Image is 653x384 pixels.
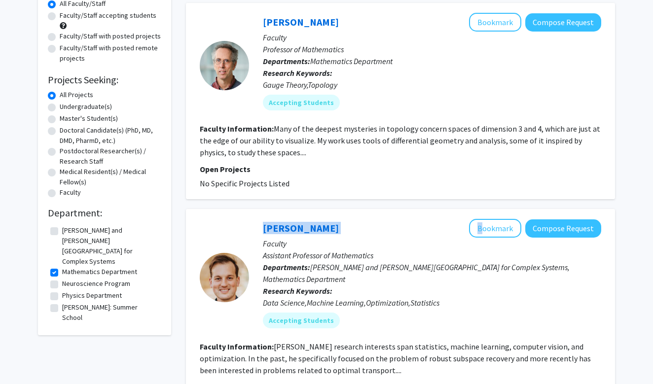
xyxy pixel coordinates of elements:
p: Assistant Professor of Mathematics [263,249,601,261]
b: Departments: [263,56,310,66]
p: Faculty [263,32,601,43]
label: Undergraduate(s) [60,102,112,112]
label: Postdoctoral Researcher(s) / Research Staff [60,146,161,167]
div: Data Science,Machine Learning,Optimization,Statistics [263,297,601,309]
b: Departments: [263,262,310,272]
mat-chip: Accepting Students [263,95,340,110]
div: Gauge Theory,Topology [263,79,601,91]
label: [PERSON_NAME]: Summer School [62,302,159,323]
h2: Projects Seeking: [48,74,161,86]
a: [PERSON_NAME] [263,222,339,234]
label: Medical Resident(s) / Medical Fellow(s) [60,167,161,187]
label: Faculty [60,187,81,198]
b: Faculty Information: [200,124,274,134]
p: Faculty [263,238,601,249]
button: Add Daniel Ruberman to Bookmarks [469,13,521,32]
a: [PERSON_NAME] [263,16,339,28]
b: Research Keywords: [263,68,332,78]
button: Compose Request to Daniel Ruberman [525,13,601,32]
iframe: Chat [7,340,42,377]
b: Research Keywords: [263,286,332,296]
label: Faculty/Staff accepting students [60,10,156,21]
p: Open Projects [200,163,601,175]
span: [PERSON_NAME] and [PERSON_NAME][GEOGRAPHIC_DATA] for Complex Systems, Mathematics Department [263,262,570,284]
button: Compose Request to Tyler Maunu [525,219,601,238]
label: Master's Student(s) [60,113,118,124]
mat-chip: Accepting Students [263,313,340,328]
button: Add Tyler Maunu to Bookmarks [469,219,521,238]
h2: Department: [48,207,161,219]
label: Faculty/Staff with posted remote projects [60,43,161,64]
b: Faculty Information: [200,342,274,351]
fg-read-more: Many of the deepest mysteries in topology concern spaces of dimension 3 and 4, which are just at ... [200,124,600,157]
p: Professor of Mathematics [263,43,601,55]
span: No Specific Projects Listed [200,178,290,188]
label: Faculty/Staff with posted projects [60,31,161,41]
label: [PERSON_NAME] and [PERSON_NAME][GEOGRAPHIC_DATA] for Complex Systems [62,225,159,267]
label: Doctoral Candidate(s) (PhD, MD, DMD, PharmD, etc.) [60,125,161,146]
fg-read-more: [PERSON_NAME] research interests span statistics, machine learning, computer vision, and optimiza... [200,342,591,375]
span: Mathematics Department [310,56,393,66]
label: Neuroscience Program [62,279,130,289]
label: Mathematics Department [62,267,137,277]
label: Physics Department [62,290,122,301]
label: All Projects [60,90,93,100]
